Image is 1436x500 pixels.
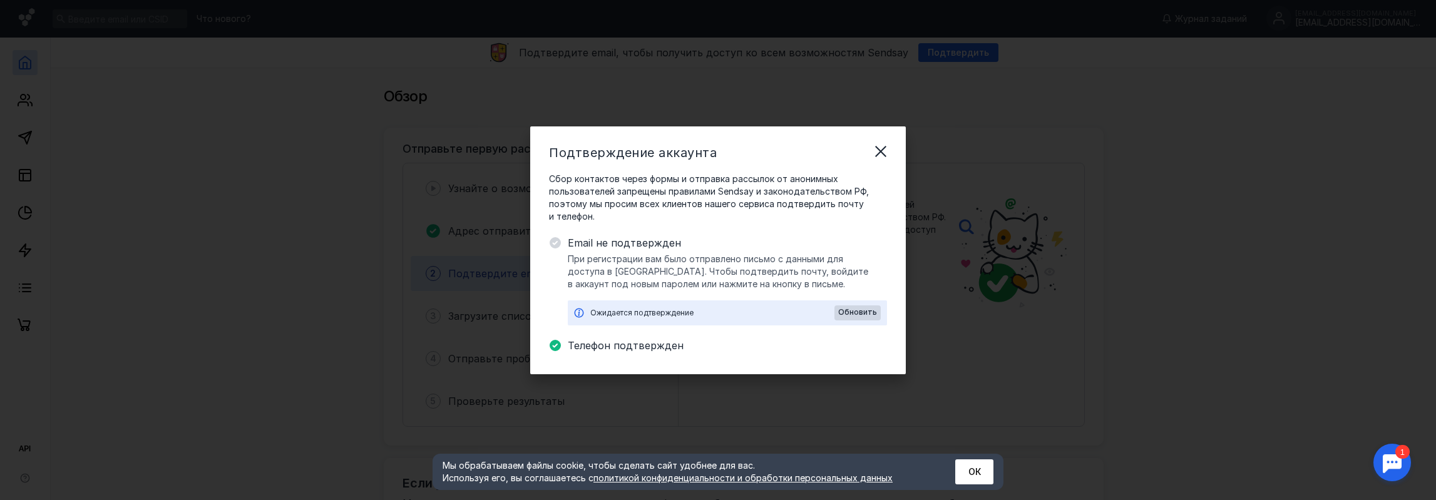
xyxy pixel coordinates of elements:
div: 1 [28,8,43,21]
span: Email не подтвержден [568,235,887,250]
span: При регистрации вам было отправлено письмо с данными для доступа в [GEOGRAPHIC_DATA]. Чтобы подтв... [568,253,887,290]
div: Ожидается подтверждение [590,307,834,319]
span: Сбор контактов через формы и отправка рассылок от анонимных пользователей запрещены правилами Sen... [549,173,887,223]
button: Обновить [834,305,881,320]
button: ОК [955,459,993,484]
div: Мы обрабатываем файлы cookie, чтобы сделать сайт удобнее для вас. Используя его, вы соглашаетесь c [443,459,925,484]
a: политикой конфиденциальности и обработки персональных данных [593,472,893,483]
span: Обновить [838,308,877,317]
span: Подтверждение аккаунта [549,145,717,160]
span: Телефон подтвержден [568,338,887,353]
